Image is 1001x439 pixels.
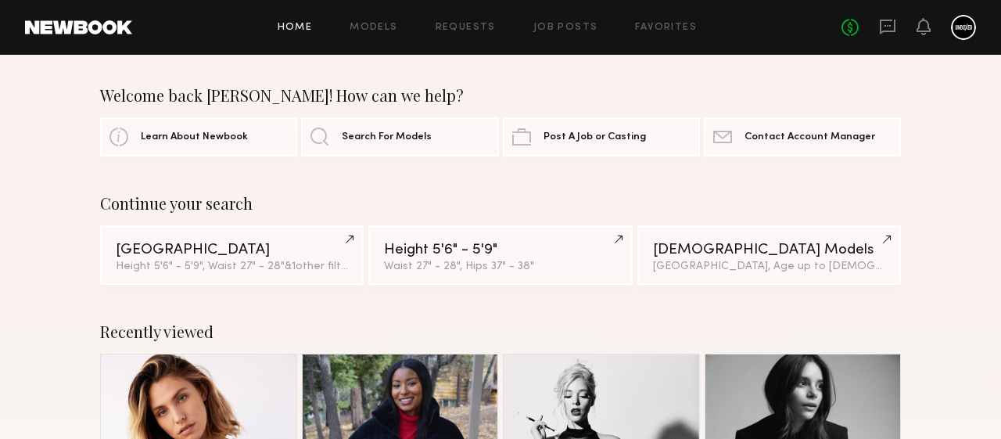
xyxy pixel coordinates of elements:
[116,261,348,272] div: Height 5'6" - 5'9", Waist 27" - 28"
[653,261,885,272] div: [GEOGRAPHIC_DATA], Age up to [DEMOGRAPHIC_DATA].
[635,23,697,33] a: Favorites
[141,132,248,142] span: Learn About Newbook
[100,322,901,341] div: Recently viewed
[100,86,901,105] div: Welcome back [PERSON_NAME]! How can we help?
[503,117,700,157] a: Post A Job or Casting
[533,23,598,33] a: Job Posts
[744,132,875,142] span: Contact Account Manager
[100,117,297,157] a: Learn About Newbook
[384,243,616,257] div: Height 5'6" - 5'9"
[285,261,352,272] span: & 1 other filter
[350,23,397,33] a: Models
[544,132,646,142] span: Post A Job or Casting
[100,194,901,213] div: Continue your search
[342,132,432,142] span: Search For Models
[301,117,498,157] a: Search For Models
[637,225,901,285] a: [DEMOGRAPHIC_DATA] Models[GEOGRAPHIC_DATA], Age up to [DEMOGRAPHIC_DATA].
[653,243,885,257] div: [DEMOGRAPHIC_DATA] Models
[436,23,496,33] a: Requests
[384,261,616,272] div: Waist 27" - 28", Hips 37" - 38"
[278,23,313,33] a: Home
[368,225,632,285] a: Height 5'6" - 5'9"Waist 27" - 28", Hips 37" - 38"
[116,243,348,257] div: [GEOGRAPHIC_DATA]
[704,117,901,157] a: Contact Account Manager
[100,225,364,285] a: [GEOGRAPHIC_DATA]Height 5'6" - 5'9", Waist 27" - 28"&1other filter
